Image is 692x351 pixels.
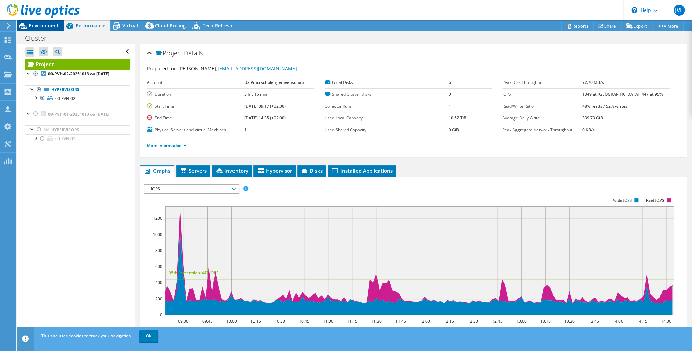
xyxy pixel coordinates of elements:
label: Start Time [147,103,244,110]
text: 12:15 [443,318,454,324]
label: Duration [147,91,244,98]
text: 600 [155,264,162,270]
span: Tech Refresh [203,22,232,29]
span: Inventory [215,167,248,174]
b: [DATE] 09:17 (+02:00) [244,103,286,109]
a: Project [25,59,130,70]
span: [PERSON_NAME], [178,65,297,72]
span: Graphs [144,167,170,174]
text: 12:00 [419,318,430,324]
text: Write IOPS [613,198,632,203]
span: JVL [674,5,685,16]
text: 14:00 [612,318,623,324]
text: 13:30 [564,318,574,324]
b: 1 [244,127,247,133]
a: More Information [147,143,187,148]
text: 13:45 [588,318,599,324]
label: End Time [147,115,244,122]
text: 10:45 [299,318,309,324]
text: 10:00 [226,318,237,324]
b: 339.73 GiB [582,115,603,121]
text: 400 [155,280,162,285]
label: Physical Servers and Virtual Machines [147,127,244,133]
span: IOPS [148,185,235,193]
text: 0 [160,312,162,318]
text: 11:15 [347,318,357,324]
text: 800 [155,247,162,253]
a: 00-PVH-02-20251013 on [DATE] [25,70,130,78]
h1: Cluster [22,35,57,42]
b: 1349 at [GEOGRAPHIC_DATA], 447 at 95% [582,91,663,97]
text: 13:15 [540,318,550,324]
text: 09:30 [178,318,188,324]
b: 00-PVH-01-20251013 on [DATE] [48,111,109,117]
a: [EMAIL_ADDRESS][DOMAIN_NAME] [218,65,297,72]
label: Average Daily Write [502,115,582,122]
label: Collector Runs [325,103,449,110]
text: Read IOPS [646,198,664,203]
span: Environment [29,22,59,29]
a: Hypervisors [25,125,130,134]
b: 5 hr, 16 min [244,91,267,97]
b: 48% reads / 52% writes [582,103,627,109]
span: Cloud Pricing [155,22,186,29]
text: 12:30 [467,318,478,324]
text: 1200 [153,215,162,221]
text: 12:45 [492,318,502,324]
span: Disks [301,167,323,174]
text: 10:30 [274,318,285,324]
a: OK [139,330,158,342]
a: Share [593,21,621,31]
span: Installed Applications [331,167,393,174]
label: Account [147,79,244,86]
a: Reports [561,21,594,31]
svg: \n [631,7,637,13]
label: Local Disks [325,79,449,86]
text: 13:00 [516,318,526,324]
span: Project [156,50,182,57]
label: Read/Write Ratio [502,103,582,110]
span: 00-PVH-01 [55,136,75,142]
b: [DATE] 14:35 (+02:00) [244,115,286,121]
b: 6 [448,79,451,85]
a: More [652,21,684,31]
label: Prepared for: [147,65,177,72]
text: 14:30 [660,318,671,324]
a: Hypervisors [25,85,130,94]
a: Export [621,21,652,31]
span: Servers [180,167,207,174]
b: Da Vinci scholengemeenschap [244,79,304,85]
b: 1 [448,103,451,109]
label: Used Local Capacity [325,115,449,122]
label: Peak Aggregate Network Throughput [502,127,582,133]
text: 10:15 [250,318,261,324]
span: Details [184,49,203,57]
text: 95th Percentile = 447 IOPS [169,270,219,276]
text: 11:30 [371,318,381,324]
text: 11:00 [323,318,333,324]
label: Shared Cluster Disks [325,91,449,98]
text: 1000 [153,232,162,237]
text: 09:45 [202,318,212,324]
label: Peak Disk Throughput [502,79,582,86]
span: Virtual [122,22,138,29]
span: Performance [76,22,105,29]
b: 0 [448,91,451,97]
b: 72.70 MB/s [582,79,604,85]
a: 00-PVH-01-20251013 on [DATE] [25,110,130,118]
b: 10.52 TiB [448,115,466,121]
label: Used Shared Capacity [325,127,449,133]
b: 0 KB/s [582,127,594,133]
label: IOPS [502,91,582,98]
b: 0 GiB [448,127,459,133]
text: 14:15 [636,318,647,324]
b: 00-PVH-02-20251013 on [DATE] [48,71,109,77]
span: Hypervisor [257,167,292,174]
a: 00-PVH-02 [25,94,130,103]
span: This site uses cookies to track your navigation. [41,333,132,339]
span: 00-PVH-02 [55,96,75,101]
text: 11:45 [395,318,406,324]
text: 200 [155,296,162,302]
a: 00-PVH-01 [25,134,130,143]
